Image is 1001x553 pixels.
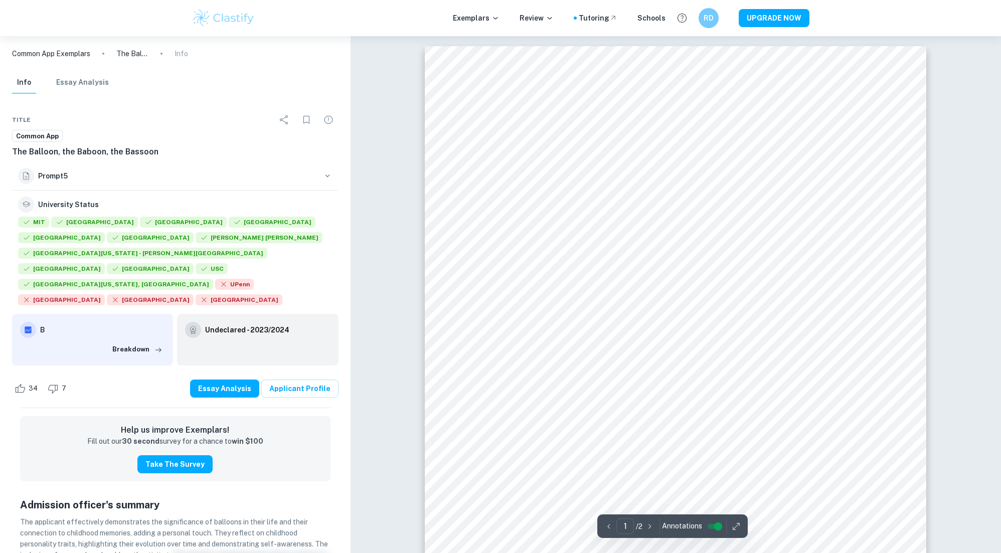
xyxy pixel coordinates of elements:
h5: Admission officer's summary [20,497,330,512]
div: Accepted: University of Michigan - Ann Arbor [18,248,267,261]
h6: Undeclared - 2023/2024 [205,324,289,335]
div: Accepted: Johns Hopkins University [196,232,322,246]
h6: University Status [38,199,99,210]
div: Rejected: University of Pennsylvania [215,279,254,292]
a: Common App [12,130,63,142]
button: Breakdown [110,342,165,357]
p: The Balloon, the Baboon, the Bassoon [116,48,148,59]
h6: The Balloon, the Baboon, the Bassoon [12,146,339,158]
button: Info [12,72,36,94]
a: Tutoring [579,13,617,24]
button: UPGRADE NOW [739,9,809,27]
h6: B [40,324,165,335]
button: Essay Analysis [190,380,259,398]
div: Accepted: University of Southern California [196,263,228,277]
strong: 30 second [122,437,159,445]
span: 7 [56,384,72,394]
span: [GEOGRAPHIC_DATA] [18,294,105,305]
p: Fill out our survey for a chance to [87,436,263,447]
p: Info [175,48,188,59]
span: [GEOGRAPHIC_DATA] [107,232,194,243]
span: [GEOGRAPHIC_DATA][US_STATE], [GEOGRAPHIC_DATA] [18,279,213,290]
button: RD [699,8,719,28]
div: Bookmark [296,110,316,130]
div: Accepted: Brown University [107,263,194,277]
h6: Prompt 5 [38,170,318,181]
button: Essay Analysis [56,72,109,94]
span: Common App [13,131,62,141]
div: Like [12,381,43,397]
div: Share [274,110,294,130]
a: Applicant Profile [261,380,339,398]
span: [GEOGRAPHIC_DATA] [18,232,105,243]
span: [PERSON_NAME] [PERSON_NAME] [196,232,322,243]
button: Take the Survey [137,455,213,473]
span: Title [12,115,31,124]
span: [GEOGRAPHIC_DATA] [140,217,227,228]
span: [GEOGRAPHIC_DATA] [229,217,315,228]
span: Annotations [662,521,702,531]
span: [GEOGRAPHIC_DATA] [107,294,194,305]
span: MIT [18,217,49,228]
button: Prompt5 [12,162,339,190]
span: 34 [23,384,43,394]
a: Common App Exemplars [12,48,90,59]
div: Accepted: Massachusetts Institute of Technology [18,217,49,230]
span: [GEOGRAPHIC_DATA][US_STATE] - [PERSON_NAME][GEOGRAPHIC_DATA] [18,248,267,259]
div: Accepted: Columbia University [107,232,194,246]
div: Accepted: Harvard University [51,217,138,230]
div: Accepted: University of California, San Francisco [18,279,213,292]
p: Review [520,13,554,24]
div: Accepted: Duke University [18,263,105,277]
div: Rejected: Vanderbilt University [196,294,282,308]
p: / 2 [636,521,642,532]
strong: win $100 [232,437,263,445]
img: Clastify logo [192,8,255,28]
p: Exemplars [453,13,499,24]
button: Help and Feedback [674,10,691,27]
div: Accepted: Princeton University [18,232,105,246]
div: Accepted: Cornell University [229,217,315,230]
a: Schools [637,13,665,24]
div: Report issue [318,110,339,130]
span: [GEOGRAPHIC_DATA] [51,217,138,228]
div: Rejected: Yale University [18,294,105,308]
h6: Help us improve Exemplars! [28,424,322,436]
span: [GEOGRAPHIC_DATA] [107,263,194,274]
div: Rejected: Northwestern University [107,294,194,308]
div: Accepted: Stanford University [140,217,227,230]
h6: RD [703,13,715,24]
span: USC [196,263,228,274]
span: [GEOGRAPHIC_DATA] [18,263,105,274]
span: [GEOGRAPHIC_DATA] [196,294,282,305]
span: UPenn [215,279,254,290]
div: Dislike [45,381,72,397]
a: Undeclared - 2023/2024 [205,322,289,338]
